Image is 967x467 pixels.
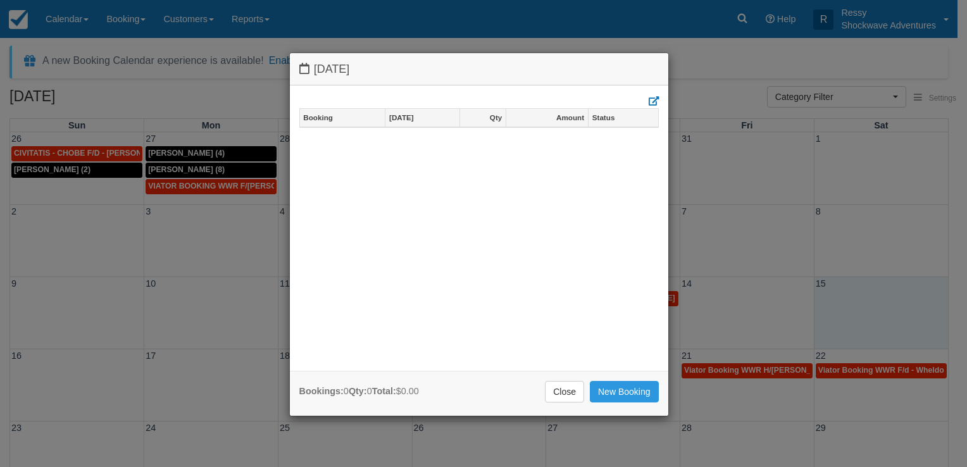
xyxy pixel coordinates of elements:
[545,381,584,402] a: Close
[385,109,459,127] a: [DATE]
[460,109,506,127] a: Qty
[299,386,344,396] strong: Bookings:
[506,109,588,127] a: Amount
[372,386,396,396] strong: Total:
[300,109,385,127] a: Booking
[299,385,419,398] div: 0 0 $0.00
[590,381,659,402] a: New Booking
[299,63,659,76] h4: [DATE]
[349,386,367,396] strong: Qty:
[589,109,658,127] a: Status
